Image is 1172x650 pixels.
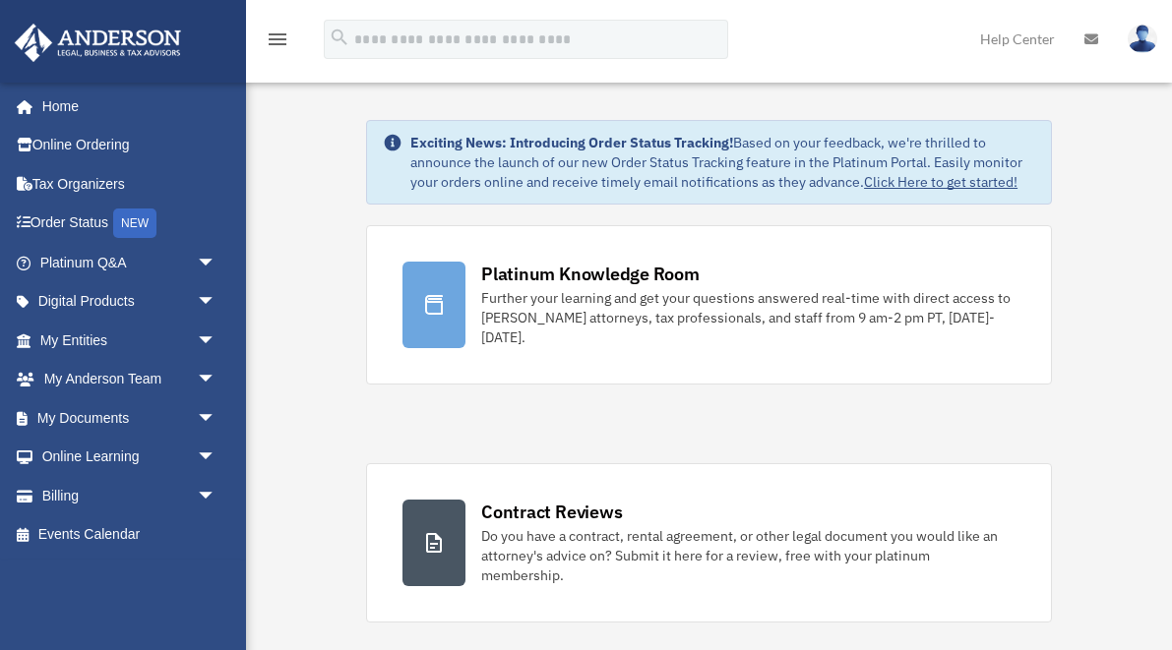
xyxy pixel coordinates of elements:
a: Home [14,87,236,126]
a: Order StatusNEW [14,204,246,244]
a: My Entitiesarrow_drop_down [14,321,246,360]
span: arrow_drop_down [197,243,236,283]
strong: Exciting News: Introducing Order Status Tracking! [410,134,733,151]
a: Online Ordering [14,126,246,165]
div: Contract Reviews [481,500,622,524]
a: My Anderson Teamarrow_drop_down [14,360,246,399]
img: User Pic [1128,25,1157,53]
div: Based on your feedback, we're thrilled to announce the launch of our new Order Status Tracking fe... [410,133,1035,192]
a: Platinum Q&Aarrow_drop_down [14,243,246,282]
a: Contract Reviews Do you have a contract, rental agreement, or other legal document you would like... [366,463,1052,622]
a: Online Learningarrow_drop_down [14,438,246,477]
a: My Documentsarrow_drop_down [14,398,246,438]
a: Click Here to get started! [864,173,1018,191]
i: menu [266,28,289,51]
a: Platinum Knowledge Room Further your learning and get your questions answered real-time with dire... [366,225,1052,384]
a: Events Calendar [14,515,246,555]
span: arrow_drop_down [197,282,236,323]
span: arrow_drop_down [197,476,236,516]
a: Billingarrow_drop_down [14,476,246,515]
span: arrow_drop_down [197,360,236,400]
img: Anderson Advisors Platinum Portal [9,24,187,62]
span: arrow_drop_down [197,438,236,478]
a: menu [266,34,289,51]
span: arrow_drop_down [197,321,236,361]
i: search [329,27,350,48]
a: Digital Productsarrow_drop_down [14,282,246,322]
div: Do you have a contract, rental agreement, or other legal document you would like an attorney's ad... [481,526,1016,585]
div: Platinum Knowledge Room [481,262,700,286]
a: Tax Organizers [14,164,246,204]
span: arrow_drop_down [197,398,236,439]
div: NEW [113,208,156,238]
div: Further your learning and get your questions answered real-time with direct access to [PERSON_NAM... [481,288,1016,347]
